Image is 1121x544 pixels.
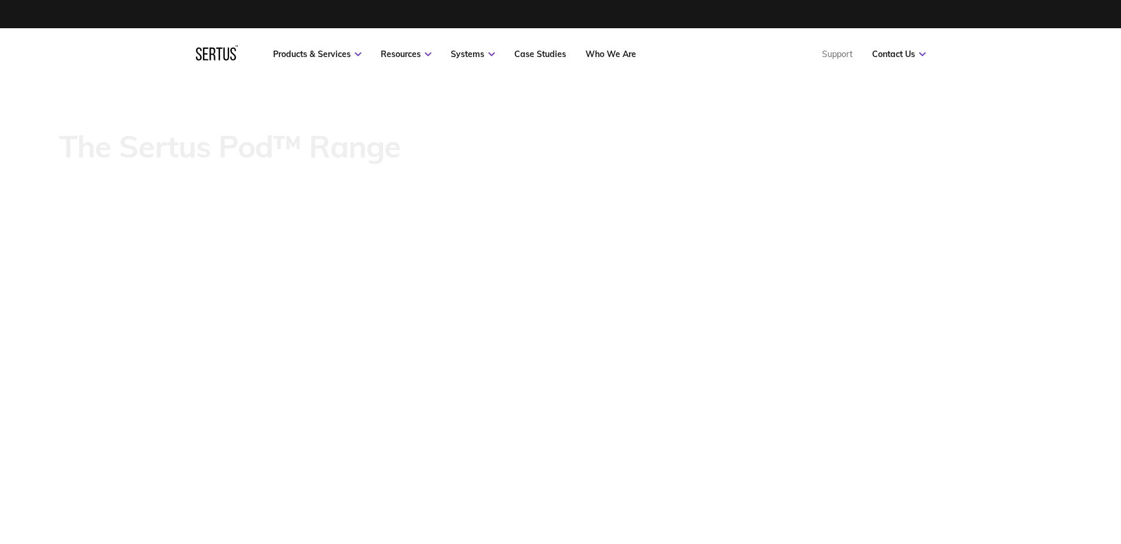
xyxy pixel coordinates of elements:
a: Products & Services [273,49,361,59]
a: Contact Us [872,49,926,59]
a: Resources [381,49,431,59]
p: The Sertus Pod™ Range [59,130,401,163]
a: Support [822,49,853,59]
a: Systems [451,49,495,59]
a: Who We Are [586,49,636,59]
a: Case Studies [514,49,566,59]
